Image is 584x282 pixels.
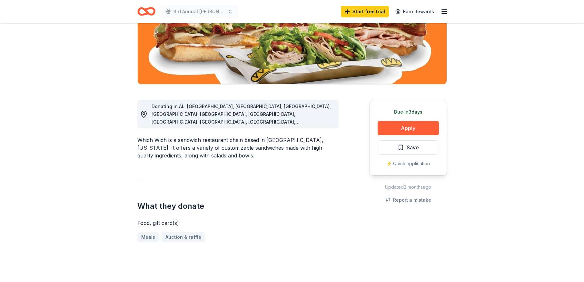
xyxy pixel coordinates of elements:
a: Earn Rewards [391,6,438,17]
button: Save [378,140,439,155]
a: Home [137,4,155,19]
a: Meals [137,232,159,242]
button: Apply [378,121,439,135]
span: Donating in AL, [GEOGRAPHIC_DATA], [GEOGRAPHIC_DATA], [GEOGRAPHIC_DATA], [GEOGRAPHIC_DATA], [GEOG... [152,104,331,179]
button: Report a mistake [385,196,431,204]
a: Start free trial [341,6,389,17]
div: Due in 3 days [378,108,439,116]
div: Food, gift card(s) [137,219,339,227]
button: 3rd Annual [PERSON_NAME] Memorial Golf Tournament [161,5,238,18]
span: Save [407,143,419,152]
div: Updated 2 months ago [370,183,447,191]
h2: What they donate [137,201,339,211]
span: 3rd Annual [PERSON_NAME] Memorial Golf Tournament [173,8,225,15]
div: Which Wich is a sandwich restaurant chain based in [GEOGRAPHIC_DATA], [US_STATE]. It offers a var... [137,136,339,159]
div: ⚡️ Quick application [378,160,439,167]
a: Auction & raffle [162,232,205,242]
